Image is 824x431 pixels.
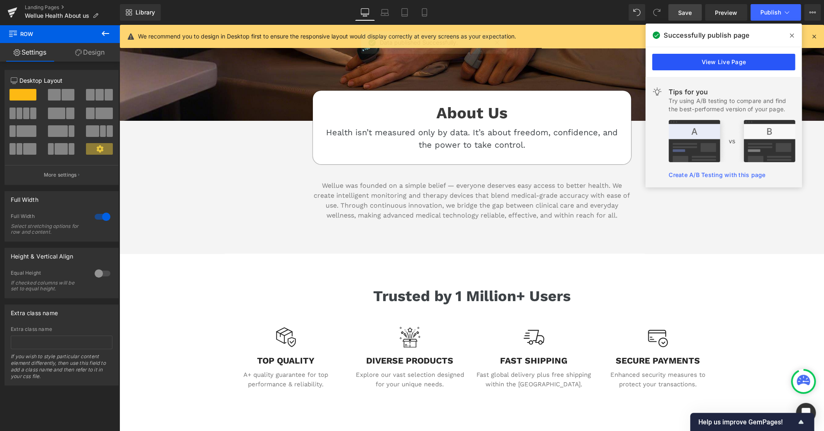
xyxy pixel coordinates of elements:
[11,223,85,235] div: Select stretching options for row and content.
[138,32,516,41] p: We recommend you to design in Desktop first to ensure the responsive layout would display correct...
[355,4,375,21] a: Desktop
[705,4,747,21] a: Preview
[750,4,801,21] button: Publish
[678,8,692,17] span: Save
[652,87,662,97] img: light.svg
[11,192,38,203] div: Full Width
[11,326,112,332] div: Extra class name
[380,38,458,47] span: Data published Successfully.
[698,417,806,427] button: Show survey - Help us improve GemPages!
[11,248,73,260] div: Height & Vertical Align
[11,305,58,316] div: Extra class name
[8,25,91,43] span: Row
[804,4,821,21] button: More
[11,213,86,222] div: Full Width
[120,4,161,21] a: New Library
[395,4,414,21] a: Tablet
[496,330,581,341] b: SECURE PAYMENTS
[648,4,665,21] button: Redo
[109,345,224,364] p: A+ quality guarantee for top performance & reliability.
[715,8,737,17] span: Preview
[698,418,796,426] span: Help us improve GemPages!
[11,353,112,385] div: If you wish to style particular content element differently, then use this field to add a class n...
[247,330,334,341] b: DIVERSE PRODUCTS
[669,171,765,178] a: Create A/B Testing with this page
[375,4,395,21] a: Laptop
[136,9,155,16] span: Library
[60,43,120,62] a: Design
[317,79,388,97] strong: About Us
[357,345,472,364] p: Fast global delivery plus free shipping within the [GEOGRAPHIC_DATA].
[11,76,112,85] p: Desktop Layout
[481,345,596,364] p: Enhanced security measures to protect your transactions.
[664,30,749,40] span: Successfully publish page
[796,403,816,423] div: Open Intercom Messenger
[629,4,645,21] button: Undo
[652,54,795,70] a: View Live Page
[138,330,195,341] b: TOP QUALITY
[11,270,86,278] div: Equal Height
[5,165,118,184] button: More settings
[11,280,85,292] div: If checked columns will be set to equal height.
[669,120,795,162] img: tip.png
[25,4,120,11] a: Landing Pages
[44,171,77,179] p: More settings
[381,330,448,341] b: FAST SHIPPING
[669,97,795,113] div: Try using A/B testing to compare and find the best-performed version of your page.
[669,87,795,97] div: Tips for you
[760,9,781,16] span: Publish
[193,156,512,196] p: Wellue was founded on a simple belief — everyone deserves easy access to better health. We create...
[25,12,89,19] span: Wellue Health About us
[414,4,434,21] a: Mobile
[233,345,348,364] p: Explore our vast selection designed for your unique needs.
[207,101,498,126] p: Health isn’t measured only by data. It’s about freedom, confidence, and the power to take control.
